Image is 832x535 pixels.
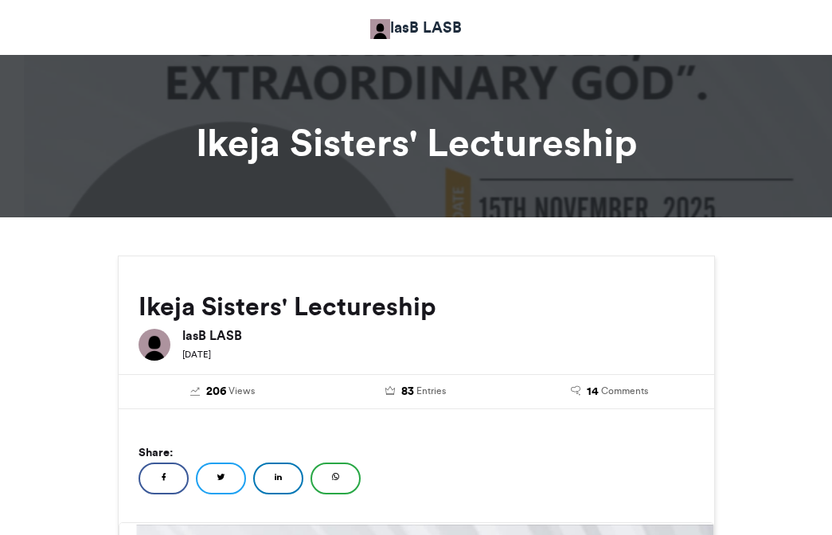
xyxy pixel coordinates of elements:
a: 206 Views [139,383,308,400]
h1: Ikeja Sisters' Lectureship [46,123,787,162]
span: 83 [401,383,414,400]
a: 83 Entries [331,383,501,400]
small: [DATE] [182,349,211,360]
a: lasB LASB [370,16,462,39]
span: Entries [416,384,446,398]
h5: Share: [139,442,694,463]
h2: Ikeja Sisters' Lectureship [139,292,694,321]
span: 206 [206,383,226,400]
img: lasB LASB [139,329,170,361]
span: Views [229,384,255,398]
h6: lasB LASB [182,329,694,342]
span: Comments [601,384,648,398]
img: lasB LASB [370,19,390,39]
span: 14 [587,383,599,400]
a: 14 Comments [525,383,694,400]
